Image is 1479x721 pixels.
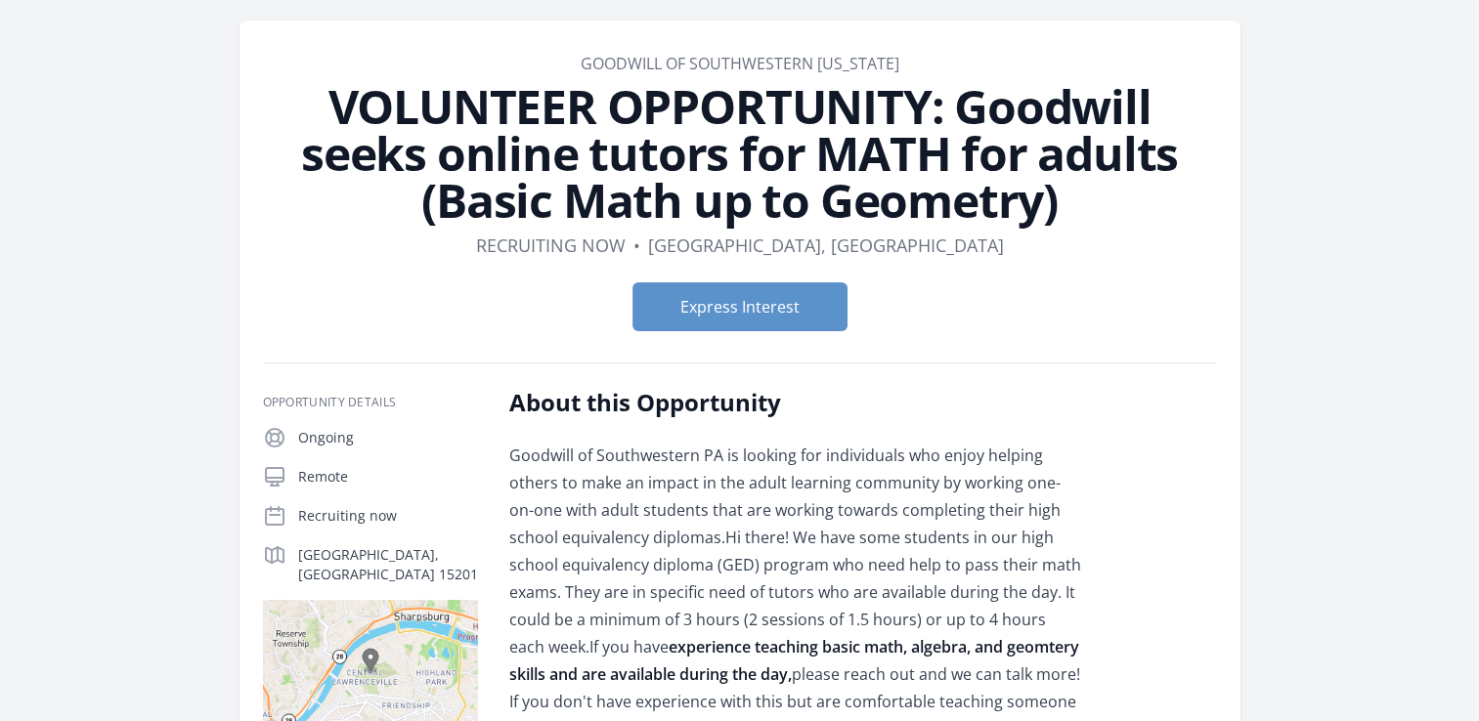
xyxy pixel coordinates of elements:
dd: Recruiting now [476,232,626,259]
button: Express Interest [632,282,848,331]
dd: [GEOGRAPHIC_DATA], [GEOGRAPHIC_DATA] [648,232,1004,259]
h1: VOLUNTEER OPPORTUNITY: Goodwill seeks online tutors for MATH for adults (Basic Math up to Geometry) [263,83,1217,224]
h2: About this Opportunity [509,387,1081,418]
a: Goodwill of Southwestern [US_STATE] [581,53,899,74]
strong: experience teaching basic math, algebra, and geomtery skills and are available during the day, [509,636,1079,685]
p: Recruiting now [298,506,478,526]
p: [GEOGRAPHIC_DATA], [GEOGRAPHIC_DATA] 15201 [298,545,478,584]
h3: Opportunity Details [263,395,478,410]
div: • [633,232,640,259]
p: Ongoing [298,428,478,447]
p: Remote [298,467,478,487]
